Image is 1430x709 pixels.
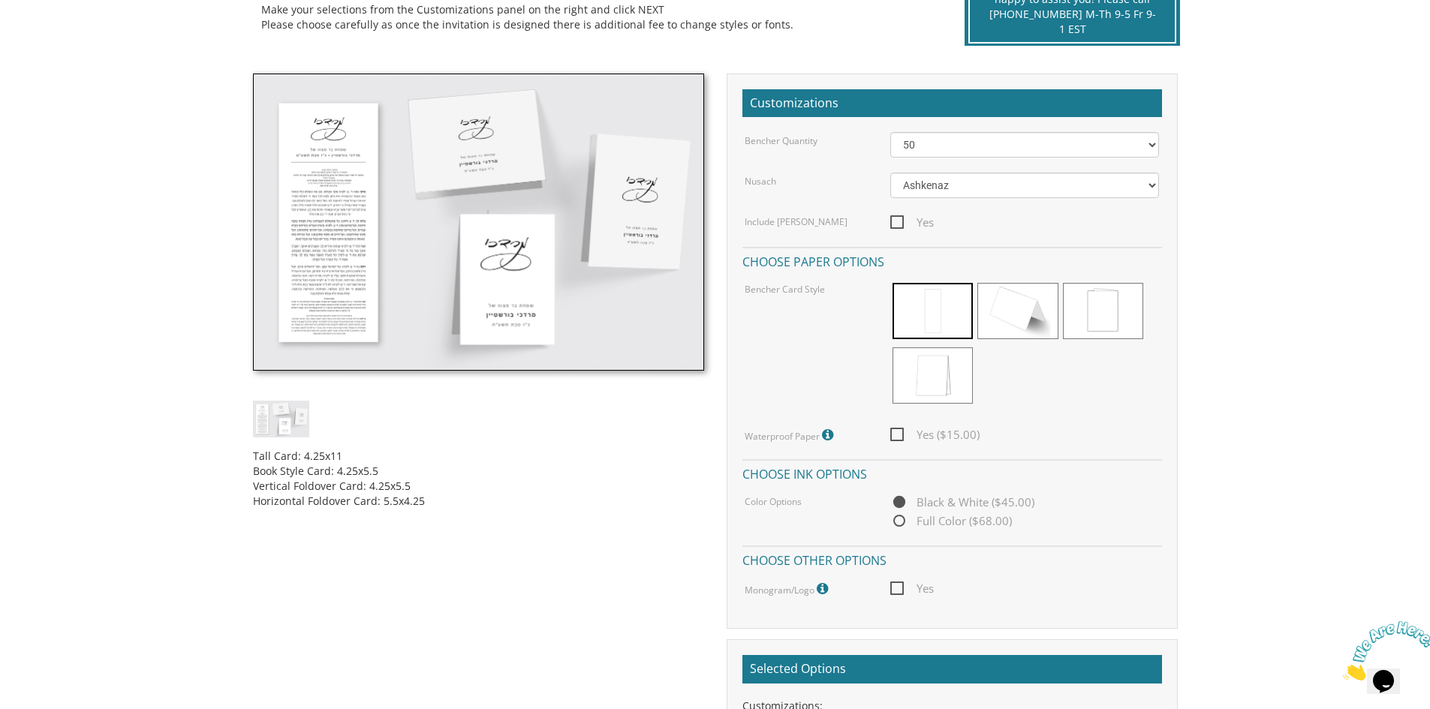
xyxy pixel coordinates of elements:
span: Black & White ($45.00) [890,493,1034,512]
div: Tall Card: 4.25x11 Book Style Card: 4.25x5.5 Vertical Foldover Card: 4.25x5.5 Horizontal Foldover... [253,437,704,509]
span: Yes ($15.00) [890,425,980,444]
h4: Choose paper options [742,247,1162,273]
span: Yes [890,579,934,598]
label: Bencher Card Style [745,283,825,296]
label: Monogram/Logo [745,579,832,599]
h2: Selected Options [742,655,1162,683]
iframe: chat widget [1337,615,1430,686]
img: Chat attention grabber [6,6,99,65]
label: Color Options [745,495,802,508]
span: Yes [890,213,934,232]
h4: Choose ink options [742,459,1162,485]
label: Bencher Quantity [745,134,817,147]
img: cbstyle2.jpg [253,74,704,371]
span: Full Color ($68.00) [890,512,1012,530]
label: Waterproof Paper [745,425,837,445]
div: Make your selections from the Customizations panel on the right and click NEXT Please choose care... [261,2,930,32]
h4: Choose other options [742,545,1162,572]
h2: Customizations [742,89,1162,118]
img: cbstyle2.jpg [253,401,309,437]
label: Include [PERSON_NAME] [745,215,847,228]
label: Nusach [745,175,776,188]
